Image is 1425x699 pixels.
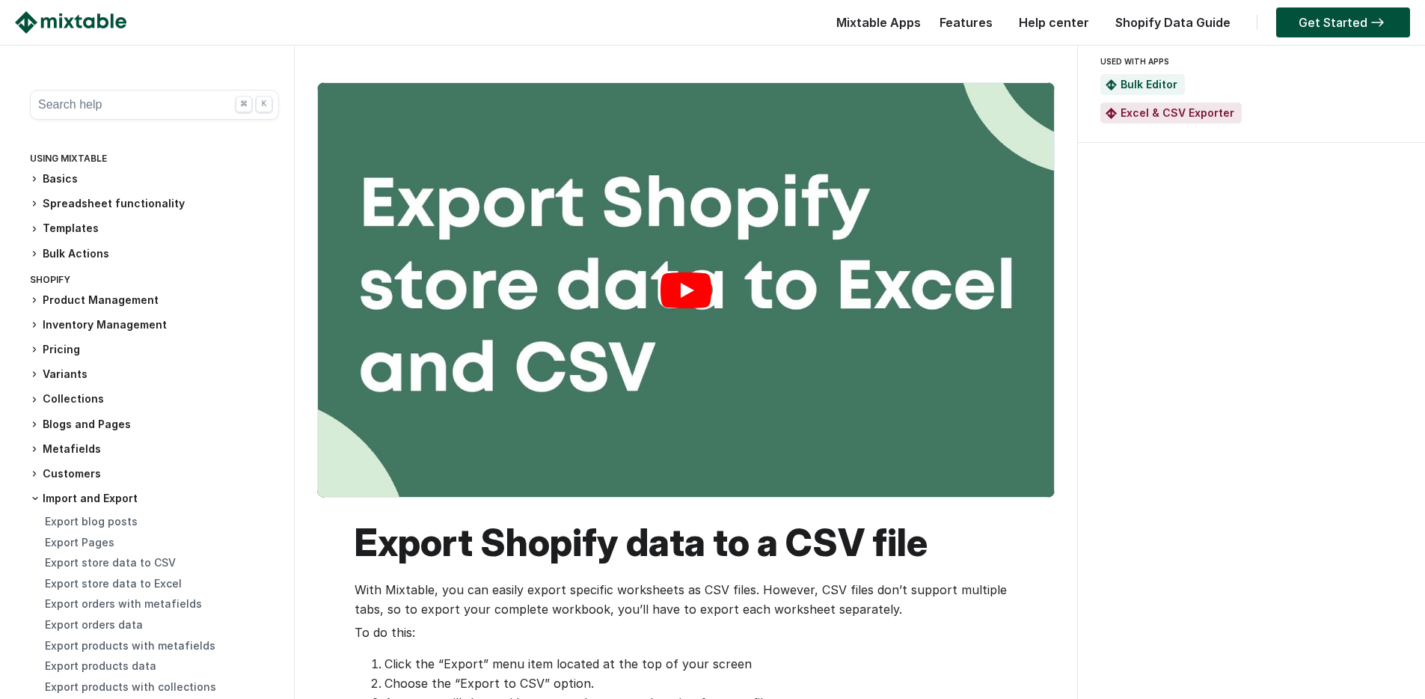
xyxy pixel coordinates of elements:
[932,15,1000,30] a: Features
[384,674,1032,693] li: Choose the “Export to CSV” option.
[30,317,279,333] h3: Inventory Management
[30,171,279,187] h3: Basics
[45,680,216,693] a: Export products with collections
[30,293,279,308] h3: Product Management
[1108,15,1238,30] a: Shopify Data Guide
[45,618,143,631] a: Export orders data
[30,221,279,236] h3: Templates
[256,96,272,112] div: K
[1367,18,1388,27] img: arrow-right.svg
[30,367,279,382] h3: Variants
[45,536,114,549] a: Export Pages
[384,654,1032,674] li: Click the “Export” menu item located at the top of your screen
[30,90,279,120] button: Search help ⌘ K
[30,391,279,407] h3: Collections
[45,556,176,569] a: Export store data to CSV
[30,342,279,358] h3: Pricing
[45,659,156,672] a: Export products data
[30,246,279,262] h3: Bulk Actions
[30,271,279,293] div: Shopify
[1121,106,1234,119] a: Excel & CSV Exporter
[30,196,279,212] h3: Spreadsheet functionality
[30,491,279,506] h3: Import and Export
[355,623,1032,642] p: To do this:
[45,515,138,528] a: Export blog posts
[30,417,279,433] h3: Blogs and Pages
[1106,79,1117,91] img: Mixtable Spreadsheet Bulk Editor App
[45,639,215,652] a: Export products with metafields
[15,11,126,34] img: Mixtable logo
[30,466,279,482] h3: Customers
[1276,7,1410,37] a: Get Started
[30,442,279,457] h3: Metafields
[355,580,1032,619] p: With Mixtable, you can easily export specific worksheets as CSV files. However, CSV files don’t s...
[829,11,921,41] div: Mixtable Apps
[30,150,279,171] div: Using Mixtable
[236,96,252,112] div: ⌘
[355,520,1032,565] h1: Export Shopify data to a CSV file
[1121,78,1177,91] a: Bulk Editor
[1106,108,1117,119] img: Mixtable Excel & CSV Exporter App
[1011,15,1097,30] a: Help center
[45,577,182,590] a: Export store data to Excel
[45,597,202,610] a: Export orders with metafields
[1100,52,1397,70] div: USED WITH APPS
